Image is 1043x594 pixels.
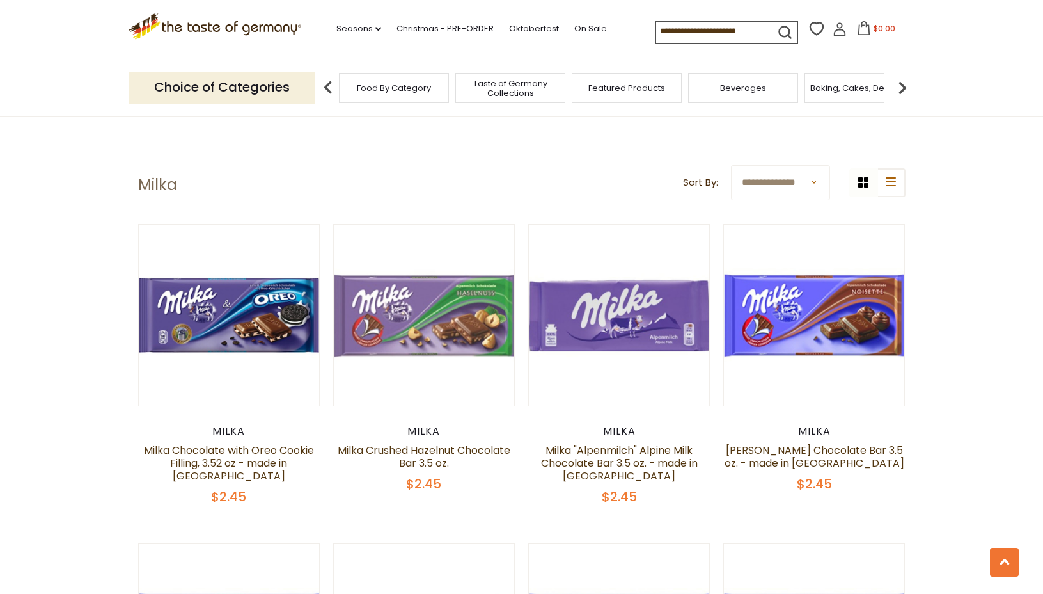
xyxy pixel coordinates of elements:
span: $2.45 [602,488,637,506]
div: Milka [138,425,320,438]
a: Beverages [720,83,766,93]
a: Christmas - PRE-ORDER [396,22,494,36]
img: Milka [334,225,515,406]
a: Milka Chocolate with Oreo Cookie Filling, 3.52 oz - made in [GEOGRAPHIC_DATA] [144,443,314,483]
a: Seasons [336,22,381,36]
a: Milka "Alpenmilch" Alpine Milk Chocolate Bar 3.5 oz. - made in [GEOGRAPHIC_DATA] [541,443,698,483]
a: Food By Category [357,83,431,93]
a: Oktoberfest [509,22,559,36]
a: On Sale [574,22,607,36]
span: $2.45 [211,488,246,506]
a: [PERSON_NAME] Chocolate Bar 3.5 oz. - made in [GEOGRAPHIC_DATA] [725,443,904,470]
div: Milka [333,425,515,438]
a: Taste of Germany Collections [459,79,561,98]
img: Milka [724,225,905,406]
img: Milka [139,225,320,406]
span: $2.45 [406,475,441,493]
img: next arrow [890,75,915,100]
img: previous arrow [315,75,341,100]
a: Baking, Cakes, Desserts [810,83,909,93]
p: Choice of Categories [129,72,315,103]
a: Featured Products [588,83,665,93]
h1: Milka [138,175,177,195]
label: Sort By: [683,175,718,191]
span: $0.00 [874,23,895,34]
div: Milka [723,425,906,438]
span: $2.45 [797,475,832,493]
button: $0.00 [849,21,904,40]
div: Milka [528,425,710,438]
a: Milka Crushed Hazelnut Chocolate Bar 3.5 oz. [338,443,510,470]
img: Milka [529,225,710,406]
